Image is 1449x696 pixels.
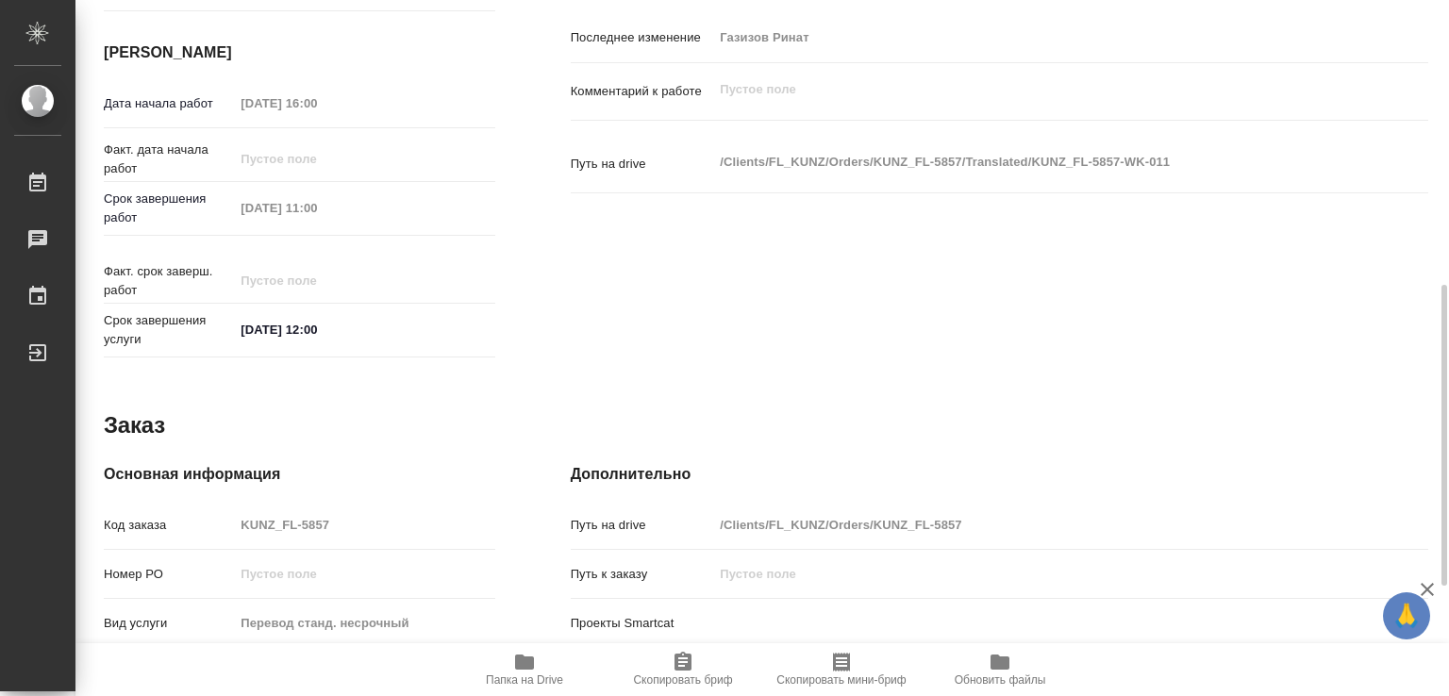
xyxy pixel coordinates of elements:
[445,643,604,696] button: Папка на Drive
[104,262,234,300] p: Факт. срок заверш. работ
[571,516,714,535] p: Путь на drive
[104,94,234,113] p: Дата начала работ
[104,41,495,64] h4: [PERSON_NAME]
[713,511,1357,539] input: Пустое поле
[234,90,399,117] input: Пустое поле
[104,141,234,178] p: Факт. дата начала работ
[104,190,234,227] p: Срок завершения работ
[633,673,732,687] span: Скопировать бриф
[234,609,494,637] input: Пустое поле
[955,673,1046,687] span: Обновить файлы
[1391,596,1423,636] span: 🙏
[713,24,1357,51] input: Пустое поле
[234,511,494,539] input: Пустое поле
[571,565,714,584] p: Путь к заказу
[234,145,399,173] input: Пустое поле
[104,614,234,633] p: Вид услуги
[776,673,906,687] span: Скопировать мини-бриф
[234,560,494,588] input: Пустое поле
[571,82,714,101] p: Комментарий к работе
[104,311,234,349] p: Срок завершения услуги
[1383,592,1430,639] button: 🙏
[571,28,714,47] p: Последнее изменение
[713,146,1357,178] textarea: /Clients/FL_KUNZ/Orders/KUNZ_FL-5857/Translated/KUNZ_FL-5857-WK-011
[104,565,234,584] p: Номер РО
[571,614,714,633] p: Проекты Smartcat
[604,643,762,696] button: Скопировать бриф
[234,194,399,222] input: Пустое поле
[104,463,495,486] h4: Основная информация
[486,673,563,687] span: Папка на Drive
[104,516,234,535] p: Код заказа
[762,643,921,696] button: Скопировать мини-бриф
[234,316,399,343] input: ✎ Введи что-нибудь
[234,267,399,294] input: Пустое поле
[713,560,1357,588] input: Пустое поле
[571,155,714,174] p: Путь на drive
[104,410,165,440] h2: Заказ
[921,643,1079,696] button: Обновить файлы
[571,463,1428,486] h4: Дополнительно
